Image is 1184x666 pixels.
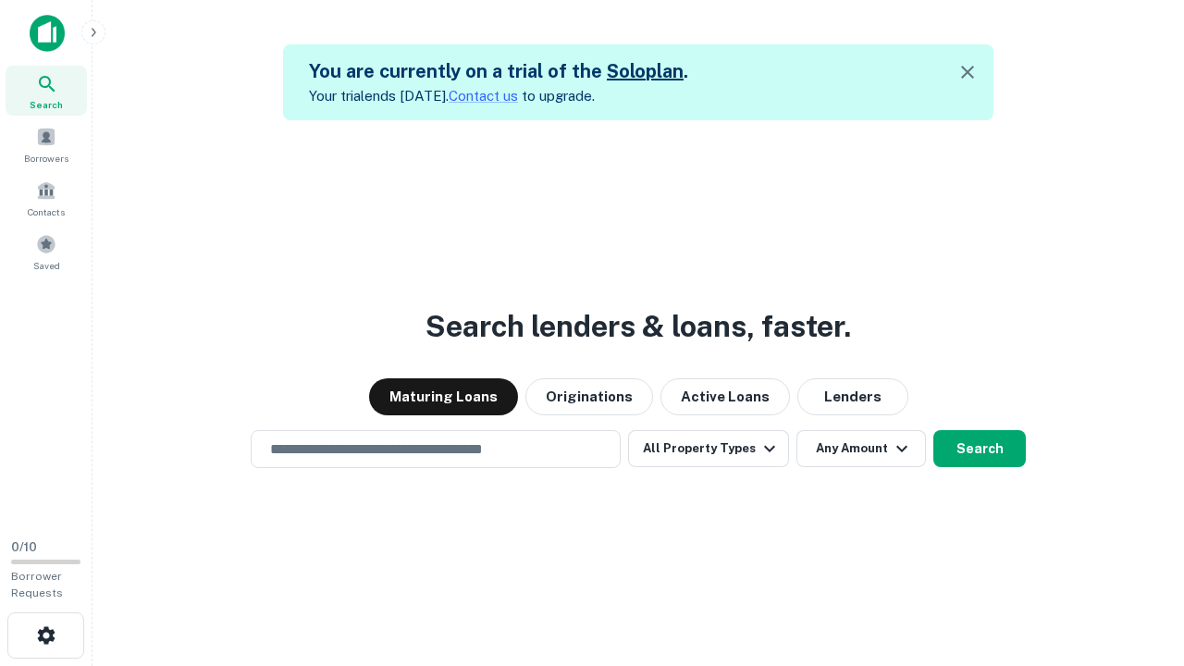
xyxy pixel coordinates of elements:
[28,204,65,219] span: Contacts
[425,304,851,349] h3: Search lenders & loans, faster.
[1091,518,1184,607] iframe: Chat Widget
[660,378,790,415] button: Active Loans
[449,88,518,104] a: Contact us
[6,119,87,169] a: Borrowers
[6,173,87,223] a: Contacts
[11,570,63,599] span: Borrower Requests
[6,66,87,116] a: Search
[30,15,65,52] img: capitalize-icon.png
[24,151,68,166] span: Borrowers
[369,378,518,415] button: Maturing Loans
[797,378,908,415] button: Lenders
[607,60,684,82] a: Soloplan
[6,227,87,277] a: Saved
[796,430,926,467] button: Any Amount
[33,258,60,273] span: Saved
[525,378,653,415] button: Originations
[628,430,789,467] button: All Property Types
[30,97,63,112] span: Search
[309,57,688,85] h5: You are currently on a trial of the .
[933,430,1026,467] button: Search
[309,85,688,107] p: Your trial ends [DATE]. to upgrade.
[11,540,37,554] span: 0 / 10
